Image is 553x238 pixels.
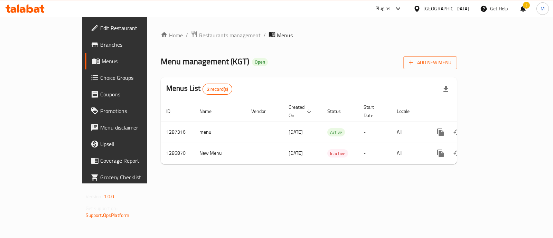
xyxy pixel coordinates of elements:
[161,101,504,164] table: enhanced table
[449,124,466,141] button: Change Status
[100,156,169,165] span: Coverage Report
[327,128,345,136] span: Active
[541,5,545,12] span: M
[432,124,449,141] button: more
[277,31,293,39] span: Menus
[203,84,233,95] div: Total records count
[252,58,268,66] div: Open
[364,103,383,120] span: Start Date
[432,145,449,162] button: more
[161,31,457,40] nav: breadcrumb
[86,211,130,220] a: Support.OpsPlatform
[161,54,249,69] span: Menu management ( KGT )
[194,122,246,143] td: menu
[166,83,232,95] h2: Menus List
[358,143,391,164] td: -
[86,204,118,213] span: Get support on:
[252,59,268,65] span: Open
[86,192,103,201] span: Version:
[327,149,348,158] div: Inactive
[327,150,348,158] span: Inactive
[289,103,313,120] span: Created On
[403,56,457,69] button: Add New Menu
[199,107,221,115] span: Name
[251,107,275,115] span: Vendor
[102,57,169,65] span: Menus
[100,40,169,49] span: Branches
[289,127,303,136] span: [DATE]
[166,107,179,115] span: ID
[85,152,175,169] a: Coverage Report
[104,192,114,201] span: 1.0.0
[85,169,175,185] a: Grocery Checklist
[85,20,175,36] a: Edit Restaurant
[85,119,175,136] a: Menu disclaimer
[199,31,261,39] span: Restaurants management
[203,86,232,93] span: 2 record(s)
[161,143,194,164] td: 1286870
[100,74,169,82] span: Choice Groups
[391,143,427,164] td: All
[186,31,188,39] li: /
[100,140,169,148] span: Upsell
[100,173,169,181] span: Grocery Checklist
[423,5,469,12] div: [GEOGRAPHIC_DATA]
[327,107,350,115] span: Status
[263,31,266,39] li: /
[427,101,504,122] th: Actions
[191,31,261,40] a: Restaurants management
[449,145,466,162] button: Change Status
[100,107,169,115] span: Promotions
[85,103,175,119] a: Promotions
[391,122,427,143] td: All
[85,136,175,152] a: Upsell
[194,143,246,164] td: New Menu
[409,58,451,67] span: Add New Menu
[397,107,419,115] span: Locale
[100,90,169,98] span: Coupons
[85,36,175,53] a: Branches
[375,4,391,13] div: Plugins
[161,122,194,143] td: 1287316
[85,86,175,103] a: Coupons
[289,149,303,158] span: [DATE]
[358,122,391,143] td: -
[100,123,169,132] span: Menu disclaimer
[438,81,454,97] div: Export file
[85,69,175,86] a: Choice Groups
[85,53,175,69] a: Menus
[100,24,169,32] span: Edit Restaurant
